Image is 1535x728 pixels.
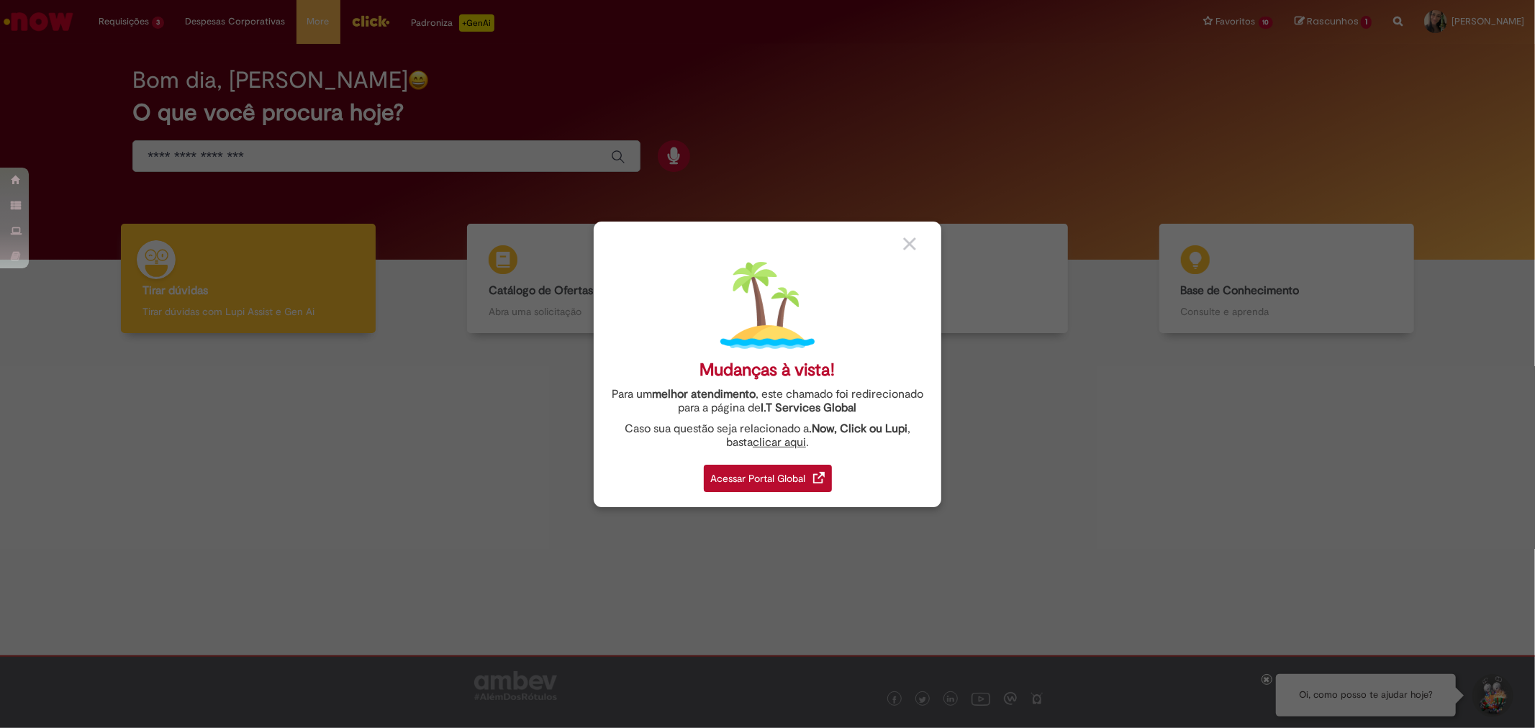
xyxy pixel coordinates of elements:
img: close_button_grey.png [903,237,916,250]
div: Caso sua questão seja relacionado a , basta . [605,422,930,450]
div: Para um , este chamado foi redirecionado para a página de [605,388,930,415]
strong: melhor atendimento [652,387,756,401]
div: Mudanças à vista! [700,360,836,381]
strong: .Now, Click ou Lupi [809,422,907,436]
img: redirect_link.png [813,472,825,483]
a: clicar aqui [753,427,806,450]
a: Acessar Portal Global [704,457,832,492]
img: island.png [720,258,815,352]
a: I.T Services Global [761,393,857,415]
div: Acessar Portal Global [704,465,832,492]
